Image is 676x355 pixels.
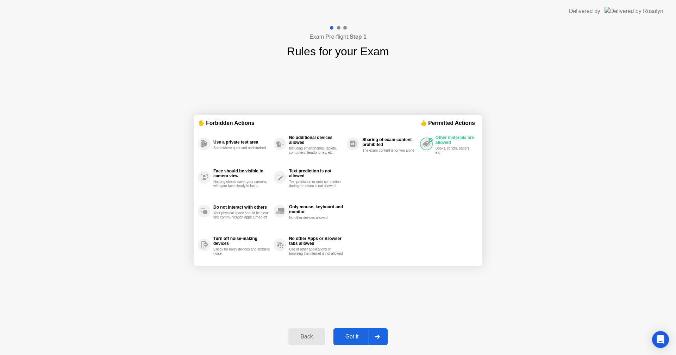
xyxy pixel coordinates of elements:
[652,331,669,348] div: Open Intercom Messenger
[362,148,417,153] div: The exam content is for you alone
[213,205,270,210] div: Do not interact with others
[213,247,270,256] div: Check for noisy devices and ambient noise
[289,146,343,155] div: Including smartphones, tablets, computers, headphones, etc.
[333,328,388,345] button: Got it
[289,236,343,246] div: No other Apps or Browser tabs allowed
[289,169,343,178] div: Text prediction is not allowed
[288,328,325,345] button: Back
[289,204,343,214] div: Only mouse, keyboard and monitor
[289,135,343,145] div: No additional devices allowed
[362,137,417,147] div: Sharing of exam content prohibited
[289,247,343,256] div: Use of other applications or browsing the internet is not allowed
[213,140,270,145] div: Use a private test area
[420,119,478,127] div: 👍 Permitted Actions
[287,43,389,60] h1: Rules for your Exam
[290,334,323,340] div: Back
[289,180,343,188] div: Text prediction or auto-completion during the exam is not allowed
[605,7,663,15] img: Delivered by Rosalyn
[198,119,420,127] div: ✋ Forbidden Actions
[289,216,343,220] div: No other devices allowed
[436,135,475,145] div: Other materials are allowed
[213,211,270,220] div: Your physical space should be clear and communication apps turned off
[309,33,367,41] h4: Exam Pre-flight:
[213,169,270,178] div: Face should be visible in camera view
[436,146,475,155] div: Books, scripts, papers, etc
[213,236,270,246] div: Turn off noise-making devices
[336,334,369,340] div: Got it
[213,146,270,150] div: Somewhere quiet and undisturbed
[213,180,270,188] div: Nothing should cover your camera, with your face clearly in focus
[569,7,600,15] div: Delivered by
[350,34,367,40] b: Step 1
